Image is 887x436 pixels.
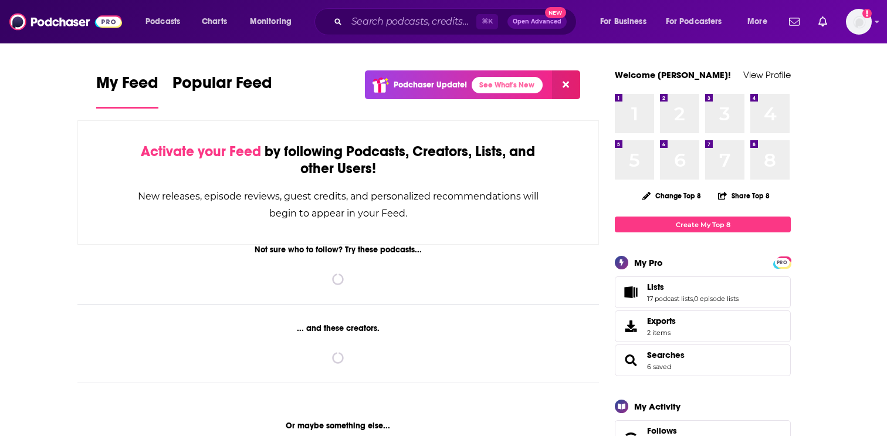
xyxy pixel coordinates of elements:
[666,13,722,30] span: For Podcasters
[647,316,676,326] span: Exports
[693,295,694,303] span: ,
[137,188,540,222] div: New releases, episode reviews, guest credits, and personalized recommendations will begin to appe...
[775,258,789,267] span: PRO
[507,15,567,29] button: Open AdvancedNew
[326,8,588,35] div: Search podcasts, credits, & more...
[647,350,685,360] a: Searches
[862,9,872,18] svg: Email not verified
[615,310,791,342] a: Exports
[647,425,677,436] span: Follows
[647,363,671,371] a: 6 saved
[635,188,708,203] button: Change Top 8
[747,13,767,30] span: More
[634,257,663,268] div: My Pro
[476,14,498,29] span: ⌘ K
[9,11,122,33] img: Podchaser - Follow, Share and Rate Podcasts
[846,9,872,35] img: User Profile
[694,295,739,303] a: 0 episode lists
[96,73,158,100] span: My Feed
[615,276,791,308] span: Lists
[739,12,782,31] button: open menu
[202,13,227,30] span: Charts
[347,12,476,31] input: Search podcasts, credits, & more...
[96,73,158,109] a: My Feed
[242,12,307,31] button: open menu
[77,245,599,255] div: Not sure who to follow? Try these podcasts...
[615,344,791,376] span: Searches
[846,9,872,35] span: Logged in as EllaRoseMurphy
[394,80,467,90] p: Podchaser Update!
[172,73,272,100] span: Popular Feed
[592,12,661,31] button: open menu
[647,282,739,292] a: Lists
[619,284,642,300] a: Lists
[137,12,195,31] button: open menu
[137,143,540,177] div: by following Podcasts, Creators, Lists, and other Users!
[619,318,642,334] span: Exports
[619,352,642,369] a: Searches
[513,19,561,25] span: Open Advanced
[647,295,693,303] a: 17 podcast lists
[647,425,755,436] a: Follows
[194,12,234,31] a: Charts
[743,69,791,80] a: View Profile
[615,217,791,232] a: Create My Top 8
[472,77,543,93] a: See What's New
[141,143,261,160] span: Activate your Feed
[250,13,292,30] span: Monitoring
[814,12,832,32] a: Show notifications dropdown
[77,421,599,431] div: Or maybe something else...
[647,282,664,292] span: Lists
[658,12,739,31] button: open menu
[846,9,872,35] button: Show profile menu
[775,258,789,266] a: PRO
[172,73,272,109] a: Popular Feed
[615,69,731,80] a: Welcome [PERSON_NAME]!
[717,184,770,207] button: Share Top 8
[600,13,646,30] span: For Business
[784,12,804,32] a: Show notifications dropdown
[634,401,681,412] div: My Activity
[77,323,599,333] div: ... and these creators.
[545,7,566,18] span: New
[145,13,180,30] span: Podcasts
[647,329,676,337] span: 2 items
